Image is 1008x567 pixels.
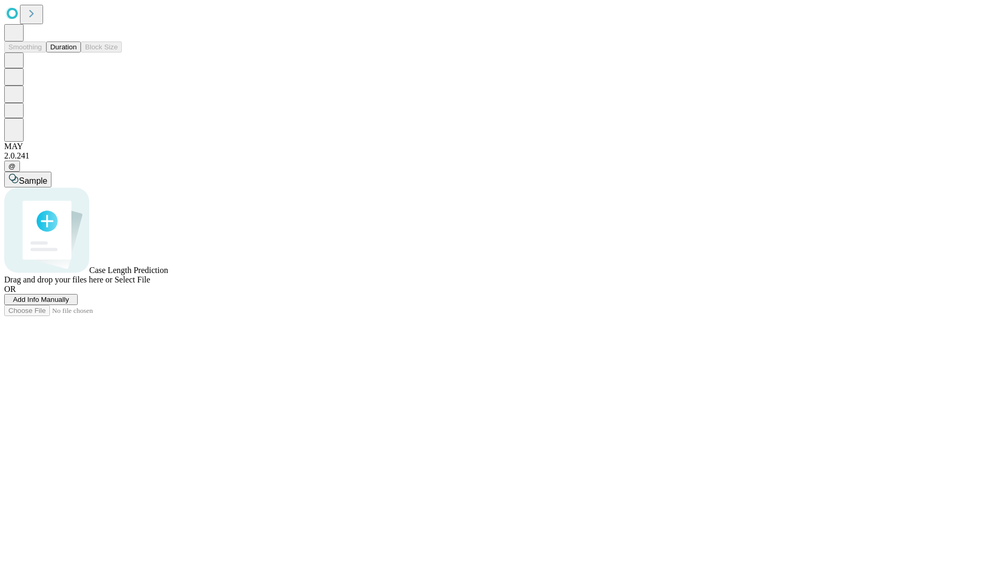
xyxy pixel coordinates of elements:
[4,275,112,284] span: Drag and drop your files here or
[4,151,1004,161] div: 2.0.241
[4,294,78,305] button: Add Info Manually
[81,41,122,52] button: Block Size
[13,296,69,303] span: Add Info Manually
[19,176,47,185] span: Sample
[89,266,168,275] span: Case Length Prediction
[114,275,150,284] span: Select File
[4,161,20,172] button: @
[4,172,51,187] button: Sample
[4,41,46,52] button: Smoothing
[4,142,1004,151] div: MAY
[4,285,16,293] span: OR
[8,162,16,170] span: @
[46,41,81,52] button: Duration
